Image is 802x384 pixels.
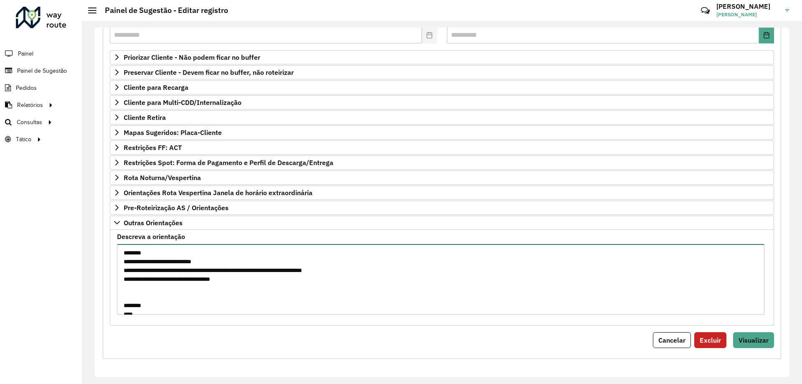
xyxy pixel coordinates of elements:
span: Relatórios [17,101,43,109]
span: Outras Orientações [124,219,183,226]
div: Outras Orientações [110,230,774,326]
a: Priorizar Cliente - Não podem ficar no buffer [110,50,774,64]
a: Orientações Rota Vespertina Janela de horário extraordinária [110,186,774,200]
span: Pre-Roteirização AS / Orientações [124,204,228,211]
span: Painel de Sugestão [17,66,67,75]
span: Excluir [700,336,721,344]
span: Restrições Spot: Forma de Pagamento e Perfil de Descarga/Entrega [124,159,333,166]
a: Cliente para Multi-CDD/Internalização [110,95,774,109]
a: Restrições FF: ACT [110,140,774,155]
a: Contato Rápido [696,2,714,20]
button: Excluir [694,332,726,348]
span: Orientações Rota Vespertina Janela de horário extraordinária [124,189,312,196]
button: Choose Date [759,27,774,43]
button: Visualizar [733,332,774,348]
button: Cancelar [653,332,691,348]
span: Cliente para Multi-CDD/Internalização [124,99,241,106]
span: Visualizar [739,336,769,344]
a: Rota Noturna/Vespertina [110,170,774,185]
span: Mapas Sugeridos: Placa-Cliente [124,129,222,136]
a: Mapas Sugeridos: Placa-Cliente [110,125,774,140]
span: Cliente Retira [124,114,166,121]
span: Cliente para Recarga [124,84,188,91]
a: Restrições Spot: Forma de Pagamento e Perfil de Descarga/Entrega [110,155,774,170]
a: Pre-Roteirização AS / Orientações [110,201,774,215]
span: Rota Noturna/Vespertina [124,174,201,181]
h3: [PERSON_NAME] [716,3,779,10]
a: Cliente para Recarga [110,80,774,94]
span: Painel [18,49,33,58]
span: Consultas [17,118,42,127]
span: Tático [16,135,31,144]
a: Outras Orientações [110,216,774,230]
span: Preservar Cliente - Devem ficar no buffer, não roteirizar [124,69,294,76]
label: Descreva a orientação [117,231,185,242]
a: Preservar Cliente - Devem ficar no buffer, não roteirizar [110,65,774,79]
span: [PERSON_NAME] [716,11,779,18]
span: Priorizar Cliente - Não podem ficar no buffer [124,54,260,61]
span: Pedidos [16,84,37,92]
a: Cliente Retira [110,110,774,125]
h2: Painel de Sugestão - Editar registro [96,6,228,15]
span: Cancelar [658,336,685,344]
span: Restrições FF: ACT [124,144,182,151]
